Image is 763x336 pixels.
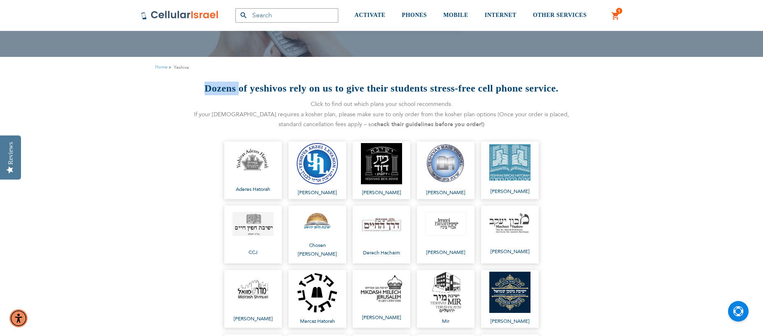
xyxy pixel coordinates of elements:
[297,188,338,197] span: [PERSON_NAME]
[224,141,282,199] a: Aderes Hatorah
[489,213,530,233] img: Machon Yaakov
[361,188,402,197] span: [PERSON_NAME]
[353,206,410,263] a: Derech Hachaim
[7,142,14,164] div: Reviews
[417,206,475,263] a: [PERSON_NAME]
[425,248,466,257] span: [PERSON_NAME]
[417,141,475,199] a: [PERSON_NAME]
[425,272,466,313] img: Mir
[489,247,530,256] span: [PERSON_NAME]
[224,206,282,263] a: CCJ
[297,210,338,233] img: Chosen Yehoshua
[141,10,219,20] img: Cellular Israel Logo
[361,275,402,301] img: Mikdash Melech
[355,12,386,18] span: ACTIVATE
[485,12,516,18] span: INTERNET
[233,274,274,307] img: Medrash Shmuel
[402,12,427,18] span: PHONES
[353,141,410,199] a: [PERSON_NAME]
[233,315,274,323] span: [PERSON_NAME]
[425,143,466,184] img: Bais Yisroel
[189,82,574,95] h2: Dozens of yeshivos rely on us to give their students stress-free cell phone service.
[417,270,475,328] a: Mir
[353,270,410,328] a: [PERSON_NAME]
[425,188,466,197] span: [PERSON_NAME]
[233,146,274,175] img: Aderes Hatorah
[297,143,338,184] img: Arzei Levanon
[618,8,621,14] span: 1
[233,212,274,236] img: CCJ
[297,241,338,258] span: Chosen [PERSON_NAME]
[361,313,402,322] span: [PERSON_NAME]
[489,187,530,196] span: [PERSON_NAME]
[297,272,338,313] img: Mercaz Hatorah
[189,99,574,130] div: Click to find out which plans your school recommends. If your [DEMOGRAPHIC_DATA] requires a koshe...
[489,144,530,181] img: Bircas Hatorah
[235,8,338,23] input: Search
[481,270,539,328] a: [PERSON_NAME]
[533,12,587,18] span: OTHER SERVICES
[361,249,402,257] span: Derech Hachaim
[425,212,466,236] img: Imrei Binah
[611,11,620,21] a: 1
[9,309,28,327] div: Accessibility Menu
[288,141,346,199] a: [PERSON_NAME]
[425,317,466,326] span: Mir
[174,63,189,71] strong: Yeshiva
[233,248,274,257] span: CCJ
[155,64,167,70] a: Home
[297,317,338,326] span: Mercaz Hatorah
[481,141,539,199] a: [PERSON_NAME]
[361,211,402,237] img: Derech Hachaim
[224,270,282,328] a: [PERSON_NAME]
[489,317,530,326] span: [PERSON_NAME]
[288,270,346,328] a: Mercaz Hatorah
[481,206,539,263] a: [PERSON_NAME]
[233,185,274,194] span: Aderes Hatorah
[288,206,346,263] a: Chosen [PERSON_NAME]
[374,120,484,128] strong: check their guidelines before you order!)
[489,272,530,313] img: Mishkan Shmuel
[361,143,402,184] img: Bais Dovid
[443,12,468,18] span: MOBILE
